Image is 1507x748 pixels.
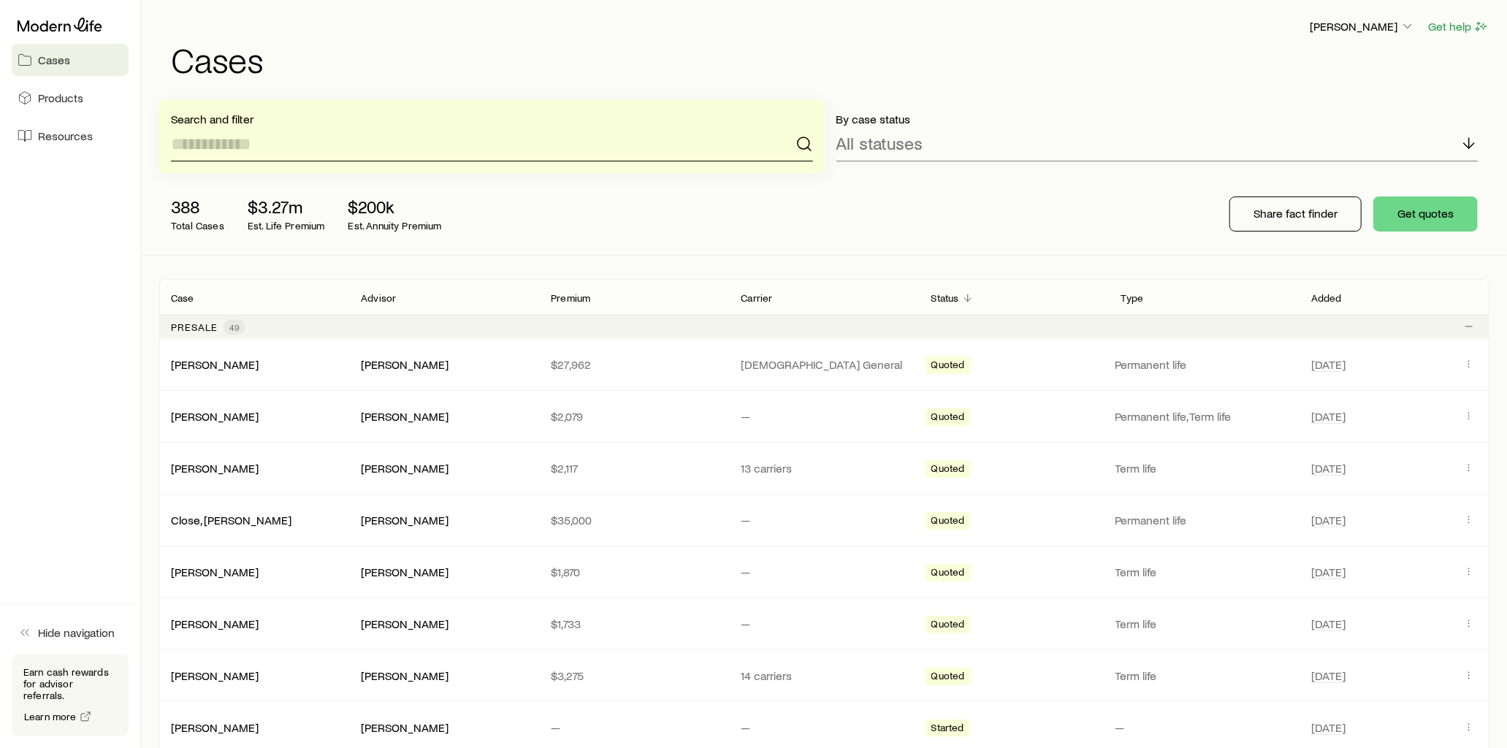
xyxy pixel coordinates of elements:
span: Quoted [931,411,965,426]
p: Case [171,292,194,304]
div: [PERSON_NAME] [361,357,449,373]
a: Cases [12,44,129,76]
p: — [741,565,907,579]
span: [DATE] [1311,668,1346,683]
p: Earn cash rewards for advisor referrals. [23,666,117,701]
p: 388 [171,196,224,217]
div: Earn cash rewards for advisor referrals.Learn more [12,654,129,736]
p: Term life [1115,617,1294,631]
span: Cases [38,53,70,67]
a: [PERSON_NAME] [171,617,259,630]
span: 49 [229,321,240,333]
p: All statuses [836,133,923,153]
button: Hide navigation [12,617,129,649]
p: Est. Life Premium [248,220,325,232]
span: Resources [38,129,93,143]
p: Status [931,292,959,304]
a: [PERSON_NAME] [171,461,259,475]
p: — [741,617,907,631]
div: [PERSON_NAME] [171,720,259,736]
a: [PERSON_NAME] [171,565,259,579]
a: [PERSON_NAME] [171,409,259,423]
p: $35,000 [551,513,717,527]
div: [PERSON_NAME] [171,461,259,476]
p: — [741,513,907,527]
p: Est. Annuity Premium [348,220,442,232]
p: Presale [171,321,218,333]
a: [PERSON_NAME] [171,668,259,682]
p: $1,733 [551,617,717,631]
button: Get quotes [1373,196,1478,232]
p: $3,275 [551,668,717,683]
div: [PERSON_NAME] [361,461,449,476]
div: [PERSON_NAME] [171,617,259,632]
a: Products [12,82,129,114]
span: Learn more [24,711,77,722]
div: [PERSON_NAME] [171,565,259,580]
span: [DATE] [1311,720,1346,735]
span: Started [931,722,964,737]
p: $200k [348,196,442,217]
a: Close, [PERSON_NAME] [171,513,291,527]
a: [PERSON_NAME] [171,357,259,371]
p: $27,962 [551,357,717,372]
p: 14 carriers [741,668,907,683]
p: — [741,409,907,424]
span: Quoted [931,359,965,374]
div: [PERSON_NAME] [361,720,449,736]
div: [PERSON_NAME] [361,565,449,580]
button: Get help [1427,18,1489,35]
span: Quoted [931,618,965,633]
p: Term life [1115,565,1294,579]
span: [DATE] [1311,409,1346,424]
div: Close, [PERSON_NAME] [171,513,291,528]
span: Products [38,91,83,105]
button: Share fact finder [1229,196,1362,232]
span: Quoted [931,566,965,581]
p: Term life [1115,668,1294,683]
p: 13 carriers [741,461,907,476]
p: By case status [836,112,1479,126]
p: $3.27m [248,196,325,217]
div: [PERSON_NAME] [171,668,259,684]
p: Permanent life [1115,513,1294,527]
div: [PERSON_NAME] [361,617,449,632]
p: Carrier [741,292,772,304]
p: $2,079 [551,409,717,424]
p: Share fact finder [1254,206,1338,221]
span: [DATE] [1311,617,1346,631]
p: Permanent life [1115,357,1294,372]
p: $1,870 [551,565,717,579]
p: Type [1121,292,1144,304]
div: [PERSON_NAME] [361,409,449,424]
div: [PERSON_NAME] [361,668,449,684]
p: — [551,720,717,735]
div: [PERSON_NAME] [171,409,259,424]
span: [DATE] [1311,513,1346,527]
a: [PERSON_NAME] [171,720,259,734]
p: Total Cases [171,220,224,232]
p: Permanent life, Term life [1115,409,1294,424]
span: Hide navigation [38,625,115,640]
span: [DATE] [1311,565,1346,579]
span: Quoted [931,514,965,530]
div: [PERSON_NAME] [171,357,259,373]
p: Added [1311,292,1342,304]
p: Advisor [361,292,396,304]
span: Quoted [931,462,965,478]
p: — [741,720,907,735]
div: [PERSON_NAME] [361,513,449,528]
p: [DEMOGRAPHIC_DATA] General [741,357,907,372]
p: $2,117 [551,461,717,476]
p: [PERSON_NAME] [1310,19,1415,34]
h1: Cases [171,42,1489,77]
p: — [1115,720,1294,735]
p: Search and filter [171,112,813,126]
p: Premium [551,292,590,304]
button: [PERSON_NAME] [1309,18,1416,36]
a: Resources [12,120,129,152]
p: Term life [1115,461,1294,476]
span: [DATE] [1311,357,1346,372]
span: Quoted [931,670,965,685]
span: [DATE] [1311,461,1346,476]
